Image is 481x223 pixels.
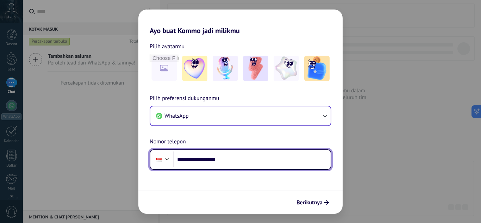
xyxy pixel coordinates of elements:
[152,152,166,167] div: Indonesia: + 62
[138,10,343,35] h2: Ayo buat Kommo jadi milikmu
[150,106,331,125] button: WhatsApp
[150,94,219,103] span: Pilih preferensi dukunganmu
[293,197,332,209] button: Berikutnya
[150,42,185,51] span: Pilih avatarmu
[243,56,268,81] img: -3.jpeg
[304,56,330,81] img: -5.jpeg
[150,137,186,147] span: Nomor telepon
[164,112,189,119] span: WhatsApp
[182,56,207,81] img: -1.jpeg
[274,56,299,81] img: -4.jpeg
[213,56,238,81] img: -2.jpeg
[296,200,323,205] span: Berikutnya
